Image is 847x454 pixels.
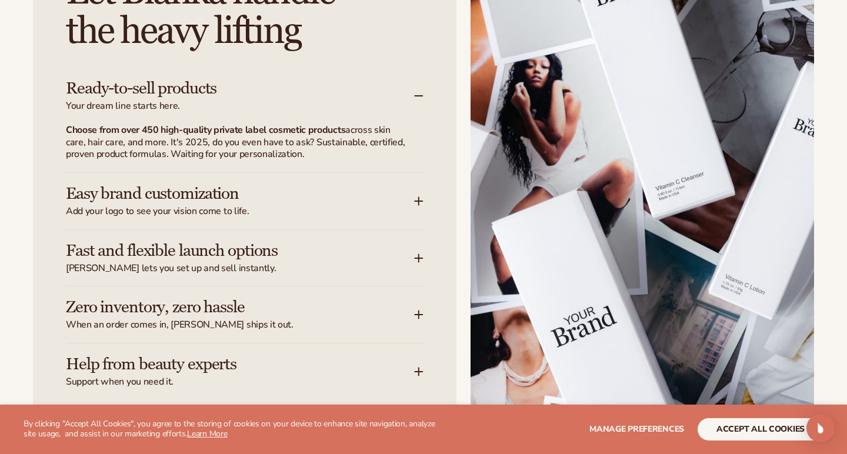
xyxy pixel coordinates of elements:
[66,298,379,316] h3: Zero inventory, zero hassle
[66,124,409,161] p: across skin care, hair care, and more. It's 2025, do you even have to ask? Sustainable, certified...
[698,418,823,440] button: accept all cookies
[24,419,442,439] p: By clicking "Accept All Cookies", you agree to the storing of cookies on your device to enhance s...
[66,262,414,275] span: [PERSON_NAME] lets you set up and sell instantly.
[66,123,345,136] strong: Choose from over 450 high-quality private label cosmetic products
[589,418,684,440] button: Manage preferences
[66,185,379,203] h3: Easy brand customization
[589,423,684,435] span: Manage preferences
[806,414,835,442] div: Open Intercom Messenger
[66,205,414,218] span: Add your logo to see your vision come to life.
[187,428,227,439] a: Learn More
[66,242,379,260] h3: Fast and flexible launch options
[66,376,414,388] span: Support when you need it.
[66,355,379,373] h3: Help from beauty experts
[66,100,414,112] span: Your dream line starts here.
[66,319,414,331] span: When an order comes in, [PERSON_NAME] ships it out.
[66,79,379,98] h3: Ready-to-sell products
